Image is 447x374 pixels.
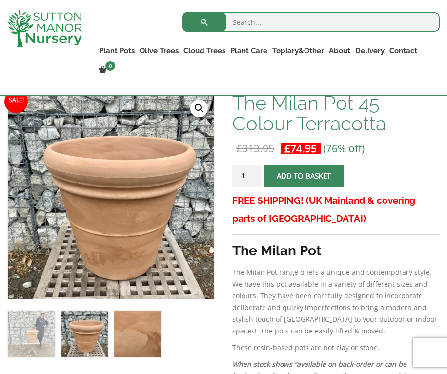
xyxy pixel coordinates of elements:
img: The Milan Pot 45 Colour Terracotta [8,311,55,358]
a: Topiary&Other [270,44,326,58]
strong: The Milan Pot [232,243,322,259]
a: Plant Pots [97,44,137,58]
span: Sale! [4,90,28,113]
img: The Milan Pot 45 Colour Terracotta - IMG 7039 scaled [8,93,214,300]
a: 0 [97,63,118,77]
h1: The Milan Pot 45 Colour Terracotta [232,93,440,134]
img: The Milan Pot 45 Colour Terracotta - Image 2 [61,311,108,358]
input: Search... [182,12,440,32]
a: Plant Care [228,44,270,58]
p: The Milan Pot range offers a unique and contemporary style. We have this pot available in a varie... [232,267,440,337]
a: About [326,44,353,58]
img: logo [7,10,82,47]
a: View full-screen image gallery [190,100,208,117]
h3: FREE SHIPPING! (UK Mainland & covering parts of [GEOGRAPHIC_DATA]) [232,191,440,228]
span: 0 [105,61,115,71]
p: These resin-based pots are not clay or stone. [232,342,440,353]
bdi: 74.95 [284,142,317,155]
a: Cloud Trees [181,44,228,58]
span: (76% off) [323,142,365,155]
a: Contact [387,44,420,58]
img: The Milan Pot 45 Colour Terracotta - Image 3 [114,311,162,358]
span: £ [236,142,242,155]
bdi: 313.95 [236,142,274,155]
span: £ [284,142,290,155]
button: Add to basket [264,165,344,187]
a: Olive Trees [137,44,181,58]
a: Delivery [353,44,387,58]
input: Product quantity [232,165,262,187]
